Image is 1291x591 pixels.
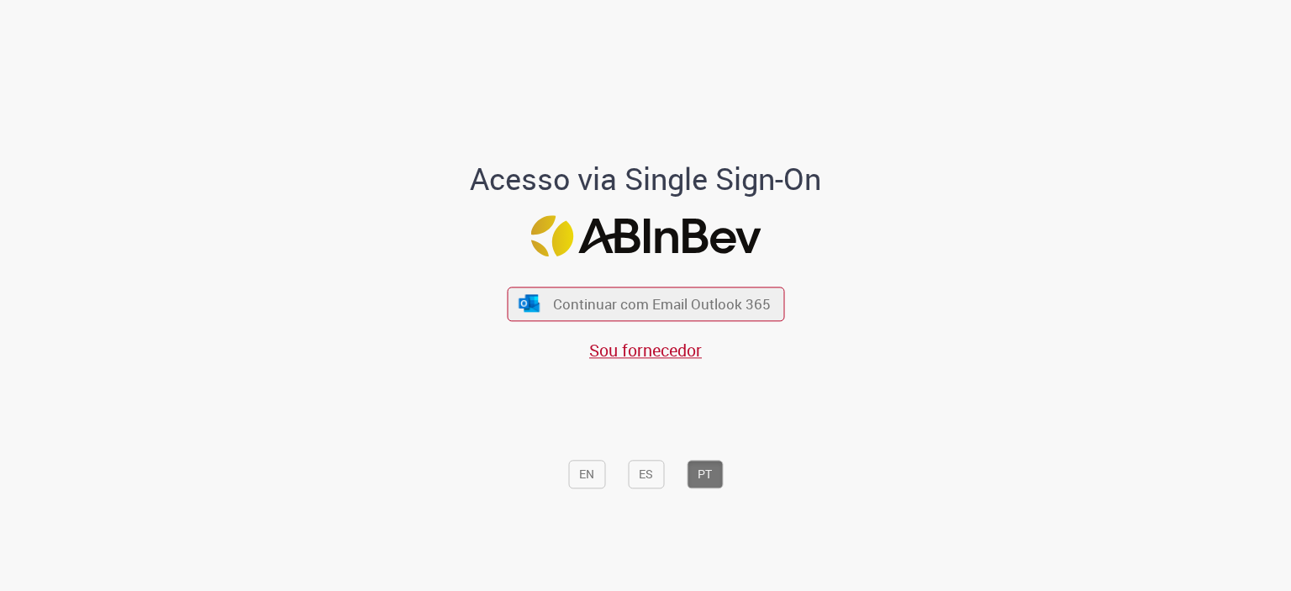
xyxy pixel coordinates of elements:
[568,461,605,489] button: EN
[413,162,879,196] h1: Acesso via Single Sign-On
[589,339,702,361] a: Sou fornecedor
[507,287,784,321] button: ícone Azure/Microsoft 360 Continuar com Email Outlook 365
[530,216,761,257] img: Logo ABInBev
[628,461,664,489] button: ES
[518,294,541,312] img: ícone Azure/Microsoft 360
[553,294,771,314] span: Continuar com Email Outlook 365
[687,461,723,489] button: PT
